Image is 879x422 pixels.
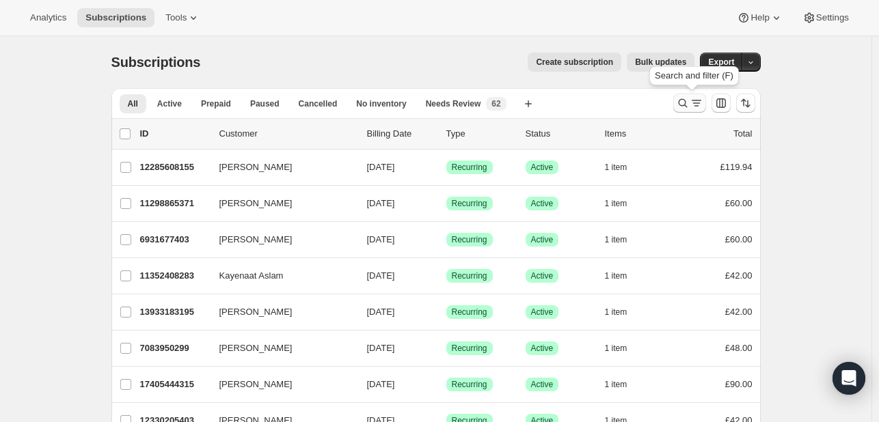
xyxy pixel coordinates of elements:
[605,339,643,358] button: 1 item
[22,8,75,27] button: Analytics
[528,53,621,72] button: Create subscription
[77,8,154,27] button: Subscriptions
[720,162,753,172] span: £119.94
[211,374,348,395] button: [PERSON_NAME]
[140,375,753,394] div: 17405444315[PERSON_NAME][DATE]SuccessRecurringSuccessActive1 item£90.00
[367,379,395,389] span: [DATE]
[140,341,208,355] p: 7083950299
[517,94,539,113] button: Create new view
[219,127,356,141] p: Customer
[605,307,627,318] span: 1 item
[140,303,753,322] div: 13933183195[PERSON_NAME][DATE]SuccessRecurringSuccessActive1 item£42.00
[729,8,791,27] button: Help
[219,269,284,283] span: Kayenaat Aslam
[605,375,643,394] button: 1 item
[140,158,753,177] div: 12285608155[PERSON_NAME][DATE]SuccessRecurringSuccessActive1 item£119.94
[712,94,731,113] button: Customize table column order and visibility
[708,57,734,68] span: Export
[452,234,487,245] span: Recurring
[299,98,338,109] span: Cancelled
[452,343,487,354] span: Recurring
[211,337,348,359] button: [PERSON_NAME]
[426,98,481,109] span: Needs Review
[635,57,686,68] span: Bulk updates
[605,270,627,281] span: 1 item
[531,379,554,390] span: Active
[452,270,487,281] span: Recurring
[833,362,865,395] div: Open Intercom Messenger
[452,162,487,173] span: Recurring
[725,307,753,317] span: £42.00
[526,127,594,141] p: Status
[211,156,348,178] button: [PERSON_NAME]
[367,198,395,208] span: [DATE]
[531,307,554,318] span: Active
[85,12,146,23] span: Subscriptions
[446,127,515,141] div: Type
[30,12,66,23] span: Analytics
[452,198,487,209] span: Recurring
[219,233,293,247] span: [PERSON_NAME]
[605,127,673,141] div: Items
[140,160,208,174] p: 12285608155
[367,307,395,317] span: [DATE]
[605,379,627,390] span: 1 item
[531,162,554,173] span: Active
[140,127,753,141] div: IDCustomerBilling DateTypeStatusItemsTotal
[452,307,487,318] span: Recurring
[536,57,613,68] span: Create subscription
[367,234,395,244] span: [DATE]
[605,343,627,354] span: 1 item
[491,98,500,109] span: 62
[605,198,627,209] span: 1 item
[531,198,554,209] span: Active
[605,158,643,177] button: 1 item
[605,230,643,249] button: 1 item
[219,341,293,355] span: [PERSON_NAME]
[219,305,293,319] span: [PERSON_NAME]
[140,339,753,358] div: 7083950299[PERSON_NAME][DATE]SuccessRecurringSuccessActive1 item£48.00
[219,197,293,210] span: [PERSON_NAME]
[201,98,231,109] span: Prepaid
[605,194,643,213] button: 1 item
[356,98,406,109] span: No inventory
[605,234,627,245] span: 1 item
[736,94,755,113] button: Sort the results
[605,162,627,173] span: 1 item
[211,229,348,251] button: [PERSON_NAME]
[367,127,435,141] p: Billing Date
[750,12,769,23] span: Help
[219,160,293,174] span: [PERSON_NAME]
[725,234,753,244] span: £60.00
[725,379,753,389] span: £90.00
[211,265,348,287] button: Kayenaat Aslam
[605,266,643,285] button: 1 item
[700,53,742,72] button: Export
[219,378,293,391] span: [PERSON_NAME]
[140,266,753,285] div: 11352408283Kayenaat Aslam[DATE]SuccessRecurringSuccessActive1 item£42.00
[140,305,208,319] p: 13933183195
[111,55,201,70] span: Subscriptions
[725,343,753,353] span: £48.00
[627,53,694,72] button: Bulk updates
[673,94,706,113] button: Search and filter results
[816,12,849,23] span: Settings
[367,270,395,281] span: [DATE]
[725,270,753,281] span: £42.00
[140,378,208,391] p: 17405444315
[531,234,554,245] span: Active
[211,193,348,214] button: [PERSON_NAME]
[367,343,395,353] span: [DATE]
[725,198,753,208] span: £60.00
[452,379,487,390] span: Recurring
[140,197,208,210] p: 11298865371
[140,230,753,249] div: 6931677403[PERSON_NAME][DATE]SuccessRecurringSuccessActive1 item£60.00
[531,270,554,281] span: Active
[250,98,280,109] span: Paused
[367,162,395,172] span: [DATE]
[531,343,554,354] span: Active
[211,301,348,323] button: [PERSON_NAME]
[605,303,643,322] button: 1 item
[157,8,208,27] button: Tools
[733,127,752,141] p: Total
